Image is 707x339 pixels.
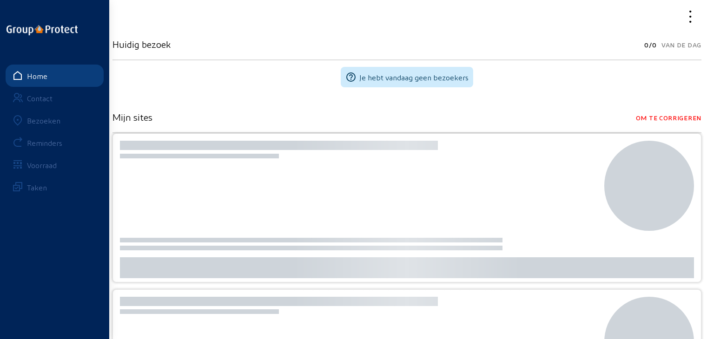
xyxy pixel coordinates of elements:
[112,111,152,123] h3: Mijn sites
[27,138,62,147] div: Reminders
[345,72,357,83] mat-icon: help_outline
[6,154,104,176] a: Voorraad
[27,116,60,125] div: Bezoeken
[6,109,104,131] a: Bezoeken
[6,176,104,198] a: Taken
[661,39,701,52] span: Van de dag
[6,65,104,87] a: Home
[27,183,47,192] div: Taken
[27,72,47,80] div: Home
[27,161,57,169] div: Voorraad
[6,87,104,109] a: Contact
[6,131,104,154] a: Reminders
[112,39,171,50] h3: Huidig bezoek
[7,25,78,35] img: logo-oneline.png
[644,39,657,52] span: 0/0
[636,111,701,124] span: Om te corrigeren
[27,94,53,103] div: Contact
[359,73,469,82] span: Je hebt vandaag geen bezoekers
